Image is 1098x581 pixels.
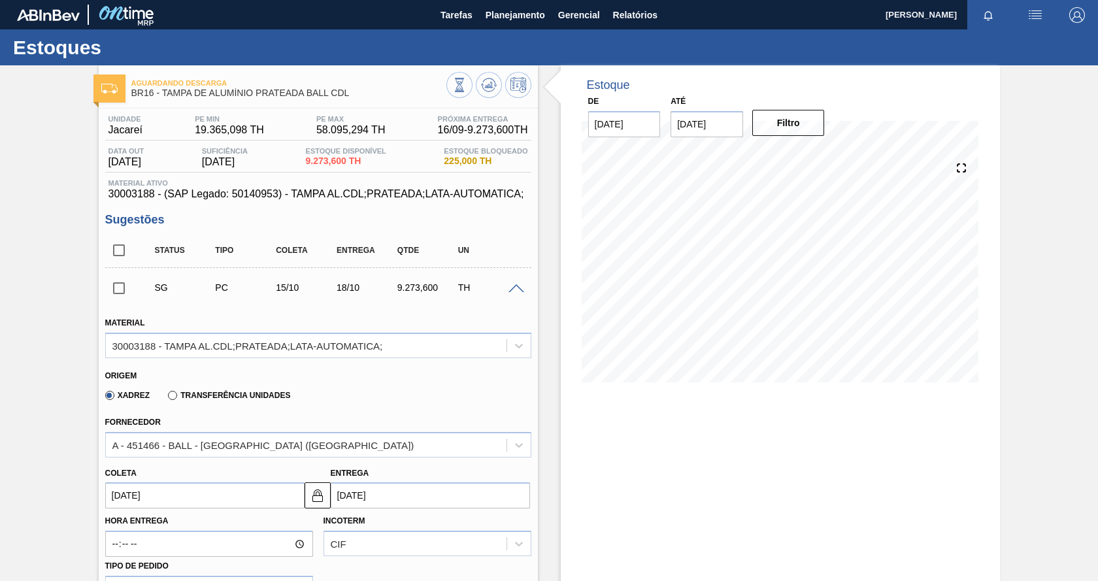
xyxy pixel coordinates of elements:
input: dd/mm/yyyy [671,111,743,137]
span: Material ativo [108,179,528,187]
span: [DATE] [202,156,248,168]
span: Próxima Entrega [438,115,528,123]
span: Data out [108,147,144,155]
span: 9.273,600 TH [306,156,386,166]
div: Status [152,246,218,255]
div: Estoque [587,78,630,92]
span: PE MIN [195,115,264,123]
h3: Sugestões [105,213,531,227]
span: Planejamento [486,7,545,23]
div: 18/10/2025 [333,282,400,293]
span: 225,000 TH [444,156,527,166]
input: dd/mm/yyyy [331,482,530,508]
span: Relatórios [613,7,657,23]
div: A - 451466 - BALL - [GEOGRAPHIC_DATA] ([GEOGRAPHIC_DATA]) [112,439,414,450]
span: 30003188 - (SAP Legado: 50140953) - TAMPA AL.CDL;PRATEADA;LATA-AUTOMATICA; [108,188,528,200]
div: 15/10/2025 [273,282,339,293]
label: Coleta [105,469,137,478]
span: Unidade [108,115,142,123]
span: 19.365,098 TH [195,124,264,136]
label: Transferência Unidades [168,391,290,400]
h1: Estoques [13,40,245,55]
span: Estoque Bloqueado [444,147,527,155]
div: CIF [331,539,346,550]
div: Tipo [212,246,278,255]
span: BR16 - TAMPA DE ALUMÍNIO PRATEADA BALL CDL [131,88,446,98]
label: Origem [105,371,137,380]
label: Material [105,318,145,327]
label: Até [671,97,686,106]
input: dd/mm/yyyy [105,482,305,508]
button: Filtro [752,110,825,136]
button: Programar Estoque [505,72,531,98]
img: Ícone [101,84,118,93]
button: Notificações [967,6,1009,24]
button: Visão Geral dos Estoques [446,72,473,98]
div: Entrega [333,246,400,255]
span: Gerencial [558,7,600,23]
img: locked [310,488,325,503]
button: Atualizar Gráfico [476,72,502,98]
div: Coleta [273,246,339,255]
img: Logout [1069,7,1085,23]
label: Incoterm [324,516,365,525]
div: TH [455,282,522,293]
label: De [588,97,599,106]
img: TNhmsLtSVTkK8tSr43FrP2fwEKptu5GPRR3wAAAABJRU5ErkJggg== [17,9,80,21]
div: 30003188 - TAMPA AL.CDL;PRATEADA;LATA-AUTOMATICA; [112,340,383,351]
div: 9.273,600 [394,282,461,293]
label: Fornecedor [105,418,161,427]
label: Xadrez [105,391,150,400]
span: Tarefas [441,7,473,23]
span: PE MAX [316,115,386,123]
span: Suficiência [202,147,248,155]
img: userActions [1027,7,1043,23]
span: 58.095,294 TH [316,124,386,136]
input: dd/mm/yyyy [588,111,661,137]
div: Qtde [394,246,461,255]
span: [DATE] [108,156,144,168]
div: Pedido de Compra [212,282,278,293]
span: Jacareí [108,124,142,136]
label: Hora Entrega [105,512,313,531]
label: Entrega [331,469,369,478]
span: Estoque Disponível [306,147,386,155]
label: Tipo de pedido [105,561,169,571]
span: 16/09 - 9.273,600 TH [438,124,528,136]
div: UN [455,246,522,255]
span: Aguardando Descarga [131,79,446,87]
button: locked [305,482,331,508]
div: Sugestão Criada [152,282,218,293]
